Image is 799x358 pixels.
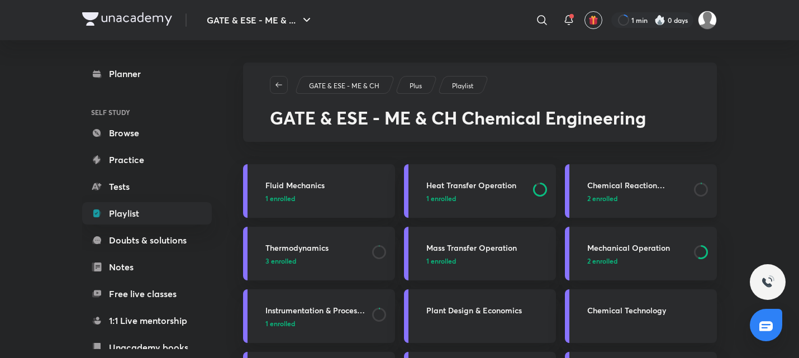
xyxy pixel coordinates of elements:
[565,227,717,280] a: Mechanical Operation2 enrolled
[265,256,296,266] span: 3 enrolled
[82,63,212,85] a: Planner
[82,149,212,171] a: Practice
[243,289,395,343] a: Instrumentation & Process Control1 enrolled
[404,289,556,343] a: Plant Design & Economics
[426,256,456,266] span: 1 enrolled
[82,12,172,28] a: Company Logo
[307,81,382,91] a: GATE & ESE - ME & CH
[761,275,774,289] img: ttu
[265,242,365,254] h3: Thermodynamics
[243,164,395,218] a: Fluid Mechanics1 enrolled
[698,11,717,30] img: Manasi Raut
[588,15,598,25] img: avatar
[309,81,379,91] p: GATE & ESE - ME & CH
[565,289,717,343] a: Chemical Technology
[654,15,665,26] img: streak
[426,179,526,191] h3: Heat Transfer Operation
[408,81,424,91] a: Plus
[587,242,687,254] h3: Mechanical Operation
[82,12,172,26] img: Company Logo
[587,179,687,191] h3: Chemical Reaction Engineering
[82,122,212,144] a: Browse
[426,304,549,316] h3: Plant Design & Economics
[584,11,602,29] button: avatar
[82,256,212,278] a: Notes
[82,229,212,251] a: Doubts & solutions
[565,164,717,218] a: Chemical Reaction Engineering2 enrolled
[410,81,422,91] p: Plus
[587,256,617,266] span: 2 enrolled
[426,242,549,254] h3: Mass Transfer Operation
[82,175,212,198] a: Tests
[265,193,295,203] span: 1 enrolled
[270,106,646,130] span: GATE & ESE - ME & CH Chemical Engineering
[243,227,395,280] a: Thermodynamics3 enrolled
[587,304,710,316] h3: Chemical Technology
[404,164,556,218] a: Heat Transfer Operation1 enrolled
[82,283,212,305] a: Free live classes
[82,103,212,122] h6: SELF STUDY
[587,193,617,203] span: 2 enrolled
[450,81,475,91] a: Playlist
[200,9,320,31] button: GATE & ESE - ME & ...
[82,309,212,332] a: 1:1 Live mentorship
[265,179,388,191] h3: Fluid Mechanics
[426,193,456,203] span: 1 enrolled
[404,227,556,280] a: Mass Transfer Operation1 enrolled
[452,81,473,91] p: Playlist
[265,304,365,316] h3: Instrumentation & Process Control
[82,202,212,225] a: Playlist
[265,318,295,328] span: 1 enrolled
